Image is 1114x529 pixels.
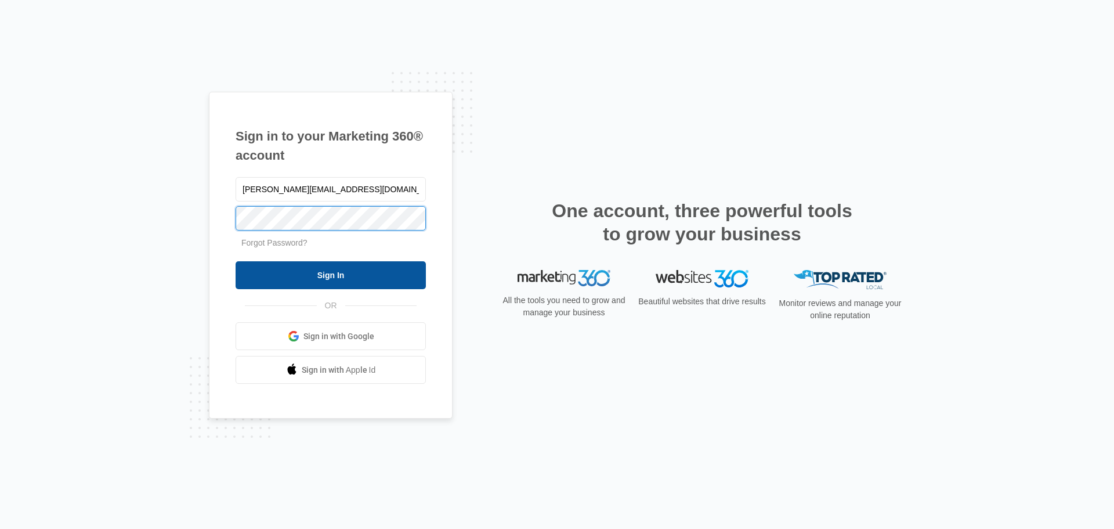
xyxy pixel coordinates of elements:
h2: One account, three powerful tools to grow your business [548,199,856,246]
span: OR [317,300,345,312]
p: All the tools you need to grow and manage your business [499,294,629,319]
a: Sign in with Google [236,322,426,350]
a: Sign in with Apple Id [236,356,426,384]
p: Beautiful websites that drive results [637,296,767,308]
img: Marketing 360 [518,270,610,286]
img: Top Rated Local [794,270,887,289]
span: Sign in with Google [303,330,374,343]
input: Sign In [236,261,426,289]
input: Email [236,177,426,201]
img: Websites 360 [656,270,748,287]
a: Forgot Password? [241,238,308,247]
p: Monitor reviews and manage your online reputation [775,297,905,322]
span: Sign in with Apple Id [302,364,376,376]
h1: Sign in to your Marketing 360® account [236,127,426,165]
